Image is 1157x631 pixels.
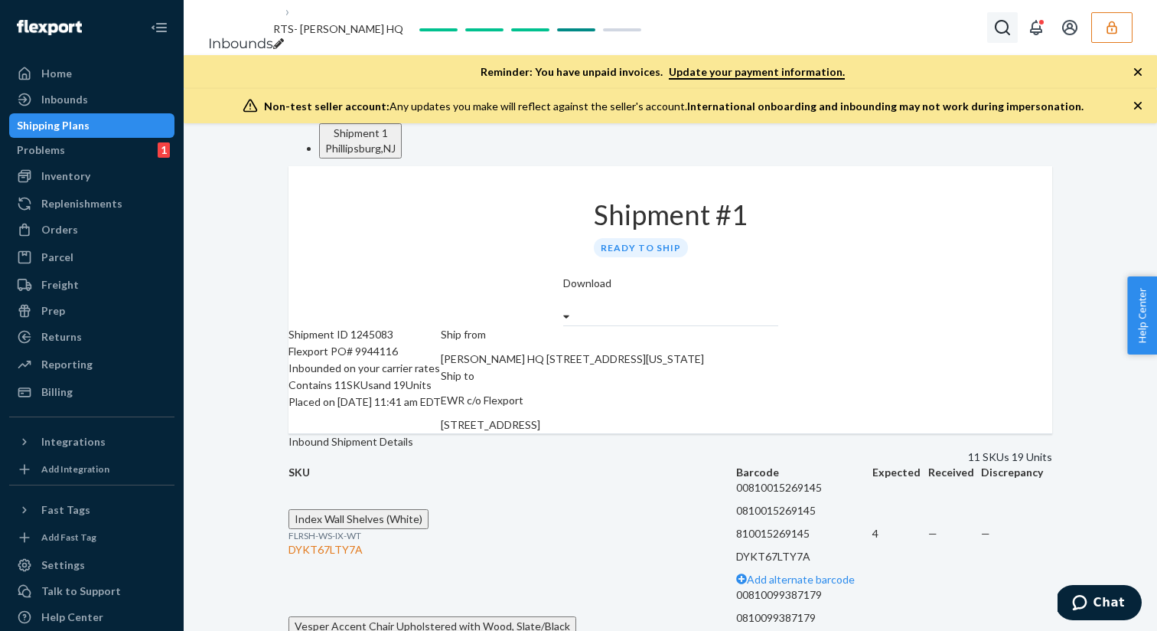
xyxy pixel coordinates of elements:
a: Home [9,61,174,86]
p: 0810099387179 [736,610,872,626]
span: — [928,527,937,540]
div: Phillipsburg , NJ [325,141,396,156]
a: Inbounds [9,87,174,112]
th: Discrepancy [981,465,1052,480]
button: Open notifications [1021,12,1051,43]
div: Billing [41,384,73,400]
button: Open account menu [1054,12,1085,43]
div: DYKT67LTY7A [288,542,736,557]
a: Shipping Plans [9,113,174,138]
a: Add Fast Tag [9,528,174,547]
span: International onboarding and inbounding may not work during impersonation. [687,100,1084,113]
div: Flexport PO# 9944116 [288,343,441,360]
button: Open Search Box [987,12,1018,43]
div: Shipment ID 1245083 [288,326,441,343]
div: Shipping Plans [17,118,90,133]
div: Help Center [41,610,103,625]
div: Talk to Support [41,584,121,599]
a: Problems1 [9,138,174,162]
button: Close Navigation [144,12,174,43]
button: Fast Tags [9,498,174,522]
th: SKU [288,465,736,480]
p: 0810015269145 [736,503,872,518]
div: Integrations [41,434,106,450]
div: Fast Tags [41,502,90,518]
button: Index Wall Shelves (White) [288,509,429,529]
div: Ready to ship [594,238,688,257]
div: Inbound Shipment Details [288,434,1041,450]
a: Orders [9,217,174,242]
div: Inbounds [41,92,88,107]
p: Ship from [441,326,704,343]
div: Any updates you make will reflect against the seller's account. [264,99,1084,114]
label: Download [563,276,611,291]
span: Non-test seller account: [264,100,389,113]
span: [STREET_ADDRESS] [441,418,540,431]
div: Inbounded on your carrier rates [288,360,441,377]
span: [PERSON_NAME] HQ [STREET_ADDRESS][US_STATE] [441,352,704,365]
span: Shipment 1 [334,126,388,139]
div: Inventory [41,168,90,184]
div: Returns [41,329,82,345]
span: Add alternate barcode [747,573,855,586]
th: Barcode [736,465,872,480]
a: Returns [9,325,174,349]
a: Settings [9,553,174,577]
div: Reporting [41,357,93,372]
span: — [981,527,990,540]
p: DYKT67LTY7A [736,549,872,564]
a: Update your payment information. [669,65,845,80]
div: Freight [41,277,79,293]
a: Prep [9,299,174,323]
h1: Shipment #1 [594,200,748,230]
a: Replenishments [9,191,174,216]
th: Received [928,465,981,480]
div: Settings [41,557,85,573]
button: Help Center [1127,276,1157,355]
p: Ship to [441,368,704,384]
div: Orders [41,222,78,237]
button: Shipment 1Phillipsburg,NJ [319,123,402,159]
div: 1 [158,142,170,158]
div: Replenishments [41,196,122,211]
img: Flexport logo [17,20,82,35]
th: Expected [872,465,927,480]
div: Problems [17,142,65,158]
iframe: Opens a widget where you can chat to one of our agents [1058,585,1142,623]
p: 810015269145 [736,526,872,541]
div: 11 SKUs 19 Units [311,450,1052,465]
span: RTS- Burrow HQ [273,22,403,35]
a: Add Integration [9,460,174,479]
a: Inbounds [208,35,273,52]
button: Talk to Support [9,579,174,603]
div: Prep [41,303,65,319]
p: Reminder: You have unpaid invoices. [481,64,845,80]
a: Freight [9,273,174,297]
button: Integrations [9,430,174,454]
span: FLRSH-WS-IX-WT [288,530,361,541]
a: Billing [9,380,174,404]
div: Add Integration [41,463,109,476]
a: Help Center [9,605,174,629]
td: 4 [872,480,927,587]
p: 00810015269145 [736,480,872,495]
a: Add alternate barcode [736,573,855,586]
p: 00810099387179 [736,587,872,603]
p: EWR c/o Flexport [441,392,704,409]
div: Contains 11 SKUs and 19 Units [288,377,441,394]
div: Add Fast Tag [41,531,96,544]
div: Home [41,66,72,81]
a: Inventory [9,164,174,188]
a: Reporting [9,352,174,377]
span: Index Wall Shelves (White) [295,512,422,525]
div: Parcel [41,250,73,265]
a: Parcel [9,245,174,270]
div: Placed on [DATE] 11:41 am EDT [288,394,441,410]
